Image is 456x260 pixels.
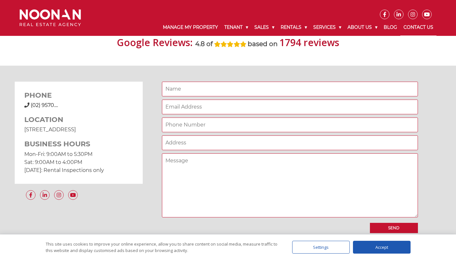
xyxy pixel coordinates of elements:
[24,140,133,148] h3: BUSINESS HOURS
[31,102,58,108] span: (02) 9570....
[162,82,418,233] form: Contact form
[195,40,213,48] strong: 4.8 of
[160,19,221,36] a: Manage My Property
[24,116,133,124] h3: LOCATION
[46,241,279,254] div: This site uses cookies to improve your online experience, allow you to share content on social me...
[24,150,133,158] p: Mon-Fri: 9:00AM to 5:30PM
[162,118,418,132] input: Phone Number
[162,100,418,114] input: Email Address
[353,241,411,254] div: Accept
[221,19,251,36] a: Tenant
[20,9,81,26] img: Noonan Real Estate Agency
[24,166,133,174] p: [DATE]: Rental Inspections only
[162,82,418,96] input: Name
[248,40,278,48] strong: based on
[344,19,380,36] a: About Us
[370,223,418,233] input: Send
[162,135,418,150] input: Address
[380,19,400,36] a: Blog
[24,91,133,100] h3: PHONE
[31,102,58,108] a: Click to reveal phone number
[251,19,277,36] a: Sales
[24,158,133,166] p: Sat: 9:00AM to 4:00PM
[277,19,310,36] a: Rentals
[292,241,350,254] div: Settings
[24,126,133,134] p: [STREET_ADDRESS]
[117,36,193,49] strong: Google Reviews:
[400,19,436,36] a: Contact Us
[279,36,339,49] strong: 1794 reviews
[310,19,344,36] a: Services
